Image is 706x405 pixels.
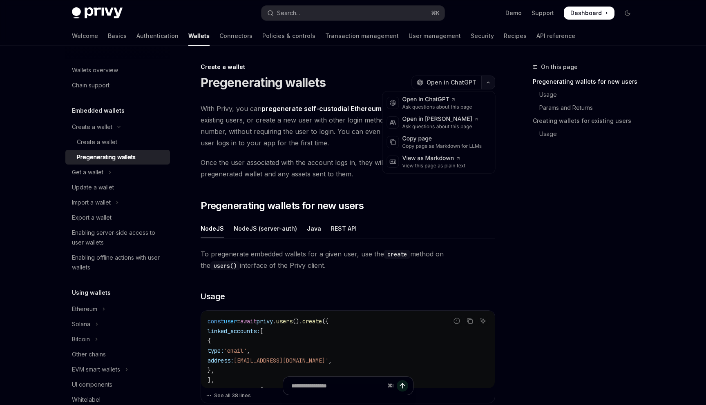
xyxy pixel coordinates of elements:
div: Export a wallet [72,213,112,223]
span: With Privy, you can for existing users, or create a new user with other login methods, like an em... [201,103,495,149]
img: dark logo [72,7,123,19]
div: NodeJS [201,219,224,238]
button: Toggle Import a wallet section [65,195,170,210]
a: Enabling offline actions with user wallets [65,250,170,275]
h5: Using wallets [72,288,111,298]
a: API reference [536,26,575,46]
span: Open in ChatGPT [427,78,476,87]
div: Pregenerating wallets [77,152,136,162]
div: Update a wallet [72,182,114,192]
span: Dashboard [570,9,602,17]
a: Wallets overview [65,63,170,78]
a: Transaction management [325,26,399,46]
div: Ask questions about this page [402,123,479,130]
span: Once the user associated with the account logs in, they will be able to access the pregenerated w... [201,157,495,180]
a: Creating wallets for existing users [533,114,641,127]
div: Enabling offline actions with user wallets [72,253,165,272]
div: Import a wallet [72,198,111,207]
div: Open in [PERSON_NAME] [402,115,479,123]
a: Welcome [72,26,98,46]
div: Copy page [402,135,482,143]
a: Pregenerating wallets for new users [533,75,641,88]
a: Usage [533,127,641,140]
a: Create a wallet [65,135,170,149]
a: Basics [108,26,127,46]
a: Security [471,26,494,46]
div: Chain support [72,80,109,90]
div: Get a wallet [72,167,103,177]
a: Policies & controls [262,26,315,46]
div: Copy page as Markdown for LLMs [402,143,482,149]
button: Toggle dark mode [621,7,634,20]
div: View this page as plain text [402,162,466,169]
div: Create a wallet [201,63,495,71]
h1: Pregenerating wallets [201,75,326,90]
button: Toggle Get a wallet section [65,165,170,180]
strong: pregenerate self-custodial Ethereum and Solana embedded wallets [261,105,480,113]
div: Open in ChatGPT [402,96,472,104]
span: To pregenerate embedded wallets for a given user, use the method on the interface of the Privy cl... [201,248,495,271]
code: users() [210,261,240,270]
div: Wallets overview [72,65,118,75]
div: Create a wallet [77,137,117,147]
div: Ask questions about this page [402,104,472,110]
a: Wallets [188,26,210,46]
a: Export a wallet [65,210,170,225]
a: Update a wallet [65,180,170,195]
a: Dashboard [564,7,614,20]
div: REST API [331,219,357,238]
a: Chain support [65,78,170,93]
a: Params and Returns [533,101,641,114]
button: Toggle Create a wallet section [65,120,170,134]
a: Authentication [136,26,179,46]
h5: Embedded wallets [72,106,125,116]
code: create [384,250,410,259]
div: View as Markdown [402,154,466,162]
a: User management [409,26,461,46]
a: Demo [505,9,522,17]
span: ⌘ K [431,10,440,16]
div: Enabling server-side access to user wallets [72,228,165,247]
a: Enabling server-side access to user wallets [65,225,170,250]
a: Connectors [219,26,252,46]
a: Pregenerating wallets [65,150,170,165]
span: On this page [541,62,578,72]
a: Support [532,9,554,17]
div: Search... [277,8,300,18]
button: Open search [261,6,445,20]
a: Recipes [504,26,527,46]
span: Pregenerating wallets for new users [201,199,364,212]
div: NodeJS (server-auth) [234,219,297,238]
a: Usage [533,88,641,101]
button: Open in ChatGPT [411,76,481,89]
div: Java [307,219,321,238]
div: Create a wallet [72,122,112,132]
